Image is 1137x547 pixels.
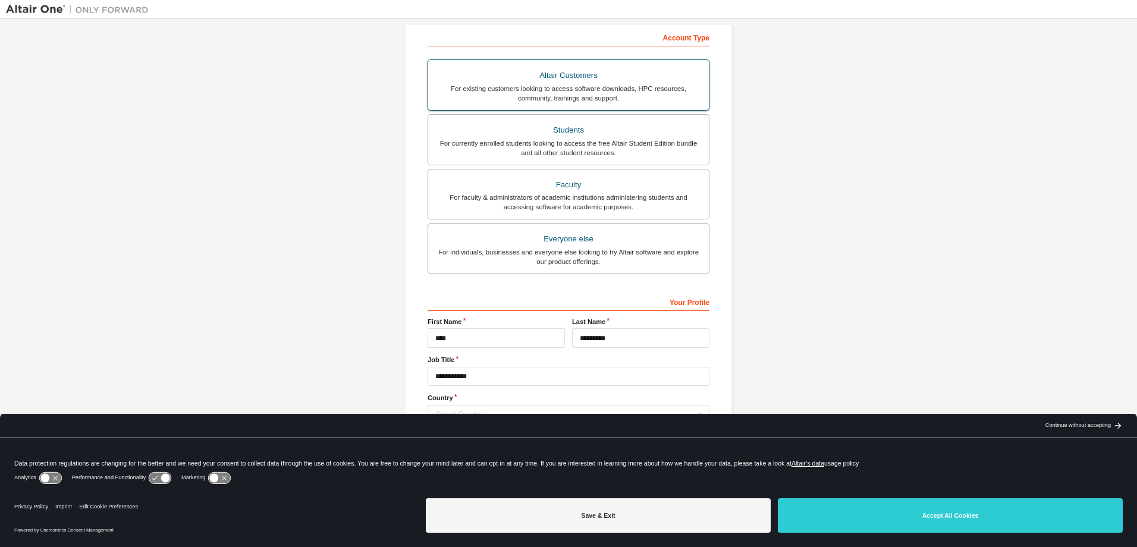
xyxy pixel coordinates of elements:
div: Altair Customers [435,67,702,84]
div: Faculty [435,177,702,193]
div: For faculty & administrators of academic institutions administering students and accessing softwa... [435,193,702,212]
div: For individuals, businesses and everyone else looking to try Altair software and explore our prod... [435,247,702,266]
div: For currently enrolled students looking to access the free Altair Student Edition bundle and all ... [435,139,702,158]
label: Country [428,393,709,403]
label: First Name [428,317,565,326]
div: Select Country [436,411,695,418]
label: Last Name [572,317,709,326]
div: Account Type [428,27,709,46]
div: Your Profile [428,292,709,311]
div: Students [435,122,702,139]
label: Job Title [428,355,709,364]
div: For existing customers looking to access software downloads, HPC resources, community, trainings ... [435,84,702,103]
div: Everyone else [435,231,702,247]
img: Altair One [6,4,155,15]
